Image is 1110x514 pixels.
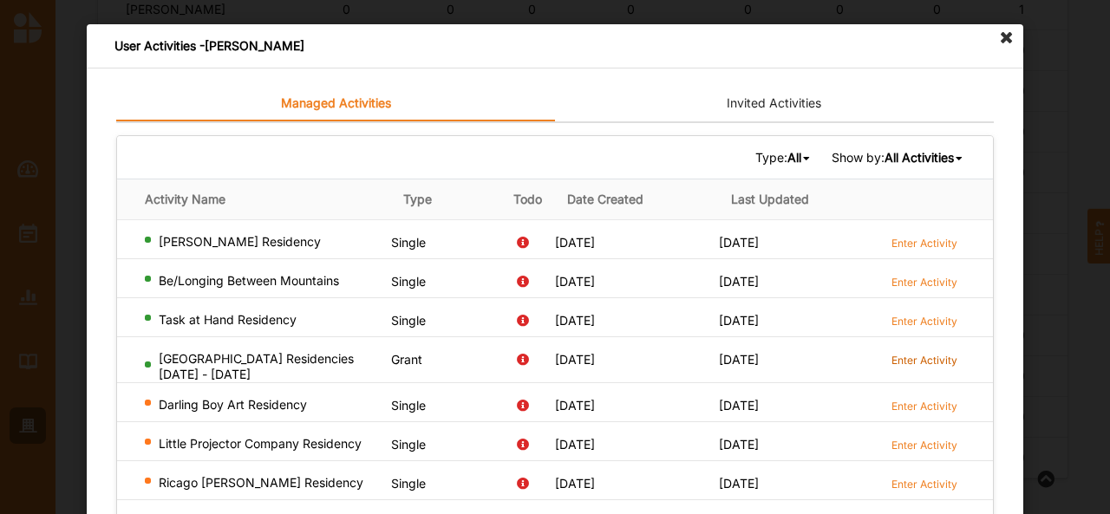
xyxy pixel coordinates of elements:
span: Single [391,476,426,491]
div: User Activities - [PERSON_NAME] [87,24,1023,68]
span: [DATE] [555,313,595,328]
span: Single [391,398,426,413]
label: Enter Activity [891,477,957,491]
span: Grant [391,352,422,367]
span: [DATE] [555,274,595,289]
label: Enter Activity [891,399,957,413]
b: All [787,150,801,165]
span: [DATE] [719,476,759,491]
span: [DATE] [555,398,595,413]
span: Show by: [832,149,965,165]
label: Enter Activity [891,236,957,250]
span: [DATE] [719,398,759,413]
label: Enter Activity [891,314,957,329]
a: Enter Activity [891,397,957,413]
a: Enter Activity [891,436,957,452]
div: Task at Hand Residency [145,312,384,328]
div: [GEOGRAPHIC_DATA] Residencies [DATE] - [DATE] [145,351,384,382]
span: [DATE] [719,274,759,289]
a: Enter Activity [891,312,957,329]
th: Todo [500,179,555,219]
div: Be/Longing Between Mountains [145,273,384,289]
span: [DATE] [719,313,759,328]
span: [DATE] [719,352,759,367]
span: [DATE] [555,235,595,250]
div: Darling Boy Art Residency [145,397,384,413]
div: Ricago [PERSON_NAME] Residency [145,475,384,491]
span: [DATE] [555,476,595,491]
span: Single [391,313,426,328]
a: Enter Activity [891,475,957,491]
span: Single [391,437,426,452]
label: Enter Activity [891,353,957,368]
span: [DATE] [719,235,759,250]
b: All Activities [885,150,954,165]
span: Single [391,274,426,289]
div: Little Projector Company Residency [145,436,384,452]
label: Enter Activity [891,275,957,290]
th: Activity Name [117,179,391,219]
div: [PERSON_NAME] Residency [145,234,384,250]
a: Managed Activities [116,87,555,121]
th: Date Created [555,179,719,219]
a: Enter Activity [891,273,957,290]
a: Enter Activity [891,351,957,368]
span: [DATE] [555,437,595,452]
span: Type: [755,149,813,165]
th: Last Updated [719,179,883,219]
span: [DATE] [719,437,759,452]
span: [DATE] [555,352,595,367]
a: Invited Activities [555,87,994,121]
a: Enter Activity [891,234,957,250]
th: Type [391,179,500,219]
label: Enter Activity [891,438,957,452]
span: Single [391,235,426,250]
